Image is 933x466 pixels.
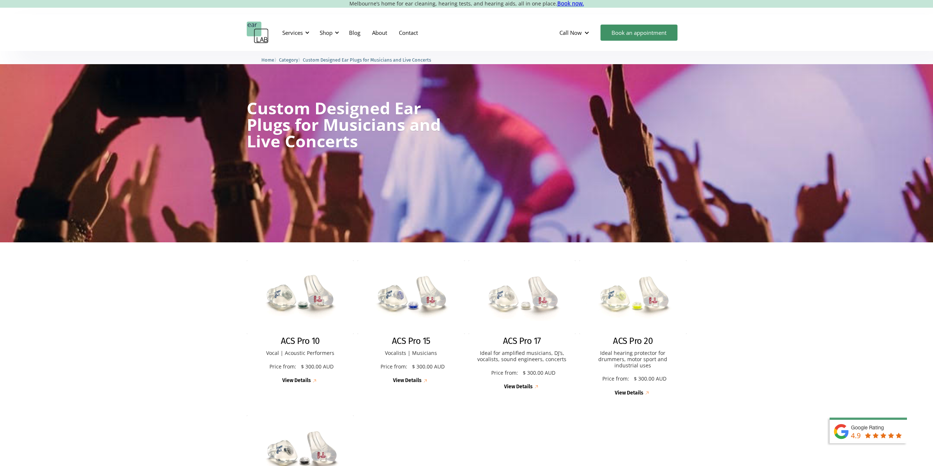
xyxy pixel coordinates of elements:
p: $ 300.00 AUD [634,376,666,382]
p: Vocal | Acoustic Performers [254,350,347,356]
p: $ 300.00 AUD [412,364,445,370]
a: ACS Pro 10ACS Pro 10Vocal | Acoustic PerformersPrice from:$ 300.00 AUDView Details [247,260,354,385]
p: Vocalists | Musicians [365,350,458,356]
a: Contact [393,22,424,43]
p: Price from: [378,364,410,370]
span: Category [279,57,298,63]
li: 〉 [261,56,279,64]
div: View Details [282,378,311,384]
div: Shop [315,22,341,44]
span: Home [261,57,274,63]
h1: Custom Designed Ear Plugs for Musicians and Live Concerts [247,100,442,149]
a: ACS Pro 15ACS Pro 15Vocalists | MusiciansPrice from:$ 300.00 AUDView Details [357,260,465,385]
p: Price from: [599,376,632,382]
img: ACS Pro 15 [357,260,465,334]
div: Call Now [559,29,582,36]
span: Custom Designed Ear Plugs for Musicians and Live Concerts [303,57,431,63]
div: Shop [320,29,333,36]
div: View Details [504,384,533,390]
p: $ 300.00 AUD [523,370,555,376]
a: Home [261,56,274,63]
p: Price from: [267,364,299,370]
div: Services [282,29,303,36]
h2: ACS Pro 20 [613,336,653,346]
a: Category [279,56,298,63]
a: Blog [343,22,366,43]
p: Ideal hearing protector for drummers, motor sport and industrial uses [587,350,679,368]
img: ACS Pro 20 [579,260,687,334]
p: Ideal for amplified musicians, DJ’s, vocalists, sound engineers, concerts [476,350,569,363]
li: 〉 [279,56,303,64]
div: View Details [393,378,422,384]
a: About [366,22,393,43]
h2: ACS Pro 10 [281,336,320,346]
div: Services [278,22,312,44]
h2: ACS Pro 15 [392,336,430,346]
div: View Details [615,390,643,396]
a: home [247,22,269,44]
a: ACS Pro 17ACS Pro 17Ideal for amplified musicians, DJ’s, vocalists, sound engineers, concertsPric... [469,260,576,390]
a: ACS Pro 20ACS Pro 20Ideal hearing protector for drummers, motor sport and industrial usesPrice fr... [579,260,687,397]
a: Book an appointment [600,25,677,41]
p: $ 300.00 AUD [301,364,334,370]
div: Call Now [554,22,597,44]
a: Custom Designed Ear Plugs for Musicians and Live Concerts [303,56,431,63]
img: ACS Pro 10 [247,260,354,334]
h2: ACS Pro 17 [503,336,541,346]
img: ACS Pro 17 [469,260,576,334]
p: Price from: [488,370,521,376]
